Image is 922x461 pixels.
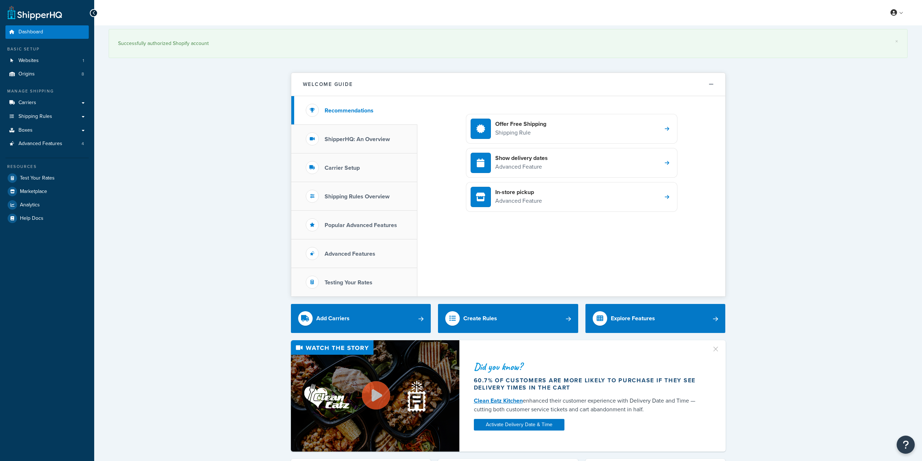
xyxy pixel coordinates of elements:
[5,54,89,67] li: Websites
[5,198,89,211] a: Analytics
[83,58,84,64] span: 1
[291,304,431,333] a: Add Carriers
[611,313,655,324] div: Explore Features
[474,396,523,405] a: Clean Eatz Kitchen
[291,340,459,452] img: Video thumbnail
[325,193,389,200] h3: Shipping Rules Overview
[474,377,703,391] div: 60.7% of customers are more likely to purchase if they see delivery times in the cart
[5,67,89,81] li: Origins
[474,362,703,372] div: Did you know?
[5,185,89,198] a: Marketplace
[291,73,725,96] button: Welcome Guide
[5,54,89,67] a: Websites1
[20,189,47,195] span: Marketplace
[18,127,33,133] span: Boxes
[5,137,89,151] a: Advanced Features4
[495,128,546,137] p: Shipping Rule
[5,25,89,39] a: Dashboard
[325,251,375,257] h3: Advanced Features
[18,29,43,35] span: Dashboard
[585,304,726,333] a: Explore Features
[82,141,84,147] span: 4
[18,58,39,64] span: Websites
[325,136,390,143] h3: ShipperHQ: An Overview
[303,82,353,87] h2: Welcome Guide
[5,110,89,123] a: Shipping Rules
[5,172,89,185] a: Test Your Rates
[495,188,542,196] h4: In-store pickup
[20,215,43,222] span: Help Docs
[495,154,548,162] h4: Show delivery dates
[5,164,89,170] div: Resources
[897,436,915,454] button: Open Resource Center
[495,196,542,206] p: Advanced Feature
[474,396,703,414] div: enhanced their customer experience with Delivery Date and Time — cutting both customer service ti...
[5,88,89,94] div: Manage Shipping
[5,46,89,52] div: Basic Setup
[325,107,374,114] h3: Recommendations
[18,114,52,120] span: Shipping Rules
[5,137,89,151] li: Advanced Features
[20,175,55,181] span: Test Your Rates
[895,38,898,44] a: ×
[18,100,36,106] span: Carriers
[474,419,564,431] a: Activate Delivery Date & Time
[5,212,89,225] a: Help Docs
[495,162,548,172] p: Advanced Feature
[18,141,62,147] span: Advanced Features
[316,313,350,324] div: Add Carriers
[5,67,89,81] a: Origins8
[325,222,397,229] h3: Popular Advanced Features
[495,120,546,128] h4: Offer Free Shipping
[325,165,360,171] h3: Carrier Setup
[5,96,89,110] a: Carriers
[463,313,497,324] div: Create Rules
[5,124,89,137] a: Boxes
[20,202,40,208] span: Analytics
[325,279,372,286] h3: Testing Your Rates
[118,38,898,49] div: Successfully authorized Shopify account
[82,71,84,77] span: 8
[18,71,35,77] span: Origins
[438,304,578,333] a: Create Rules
